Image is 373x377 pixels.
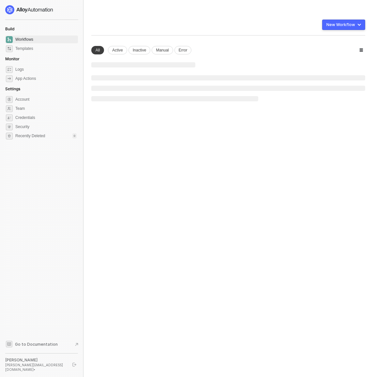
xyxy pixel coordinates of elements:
[15,36,77,43] span: Workflows
[152,46,173,54] div: Manual
[5,340,78,348] a: Knowledge Base
[326,22,355,27] div: New Workflow
[6,66,13,73] span: icon-logs
[15,65,77,73] span: Logs
[15,133,45,139] span: Recently Deleted
[15,123,77,131] span: Security
[5,5,78,14] a: logo
[15,76,36,81] div: App Actions
[15,341,58,347] span: Go to Documentation
[108,46,127,54] div: Active
[73,341,80,348] span: document-arrow
[174,46,192,54] div: Error
[5,363,67,372] div: [PERSON_NAME][EMAIL_ADDRESS][DOMAIN_NAME] •
[6,114,13,121] span: credentials
[5,56,20,61] span: Monitor
[6,105,13,112] span: team
[6,123,13,130] span: security
[5,86,20,91] span: Settings
[128,46,150,54] div: Inactive
[6,133,13,139] span: settings
[6,45,13,52] span: marketplace
[15,95,77,103] span: Account
[322,20,365,30] button: New Workflow
[6,75,13,82] span: icon-app-actions
[15,105,77,112] span: Team
[5,26,14,31] span: Build
[5,5,53,14] img: logo
[5,357,67,363] div: [PERSON_NAME]
[6,96,13,103] span: settings
[72,363,76,367] span: logout
[72,133,77,138] div: 0
[15,45,77,52] span: Templates
[6,36,13,43] span: dashboard
[91,46,104,54] div: All
[6,341,12,347] span: documentation
[15,114,77,122] span: Credentials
